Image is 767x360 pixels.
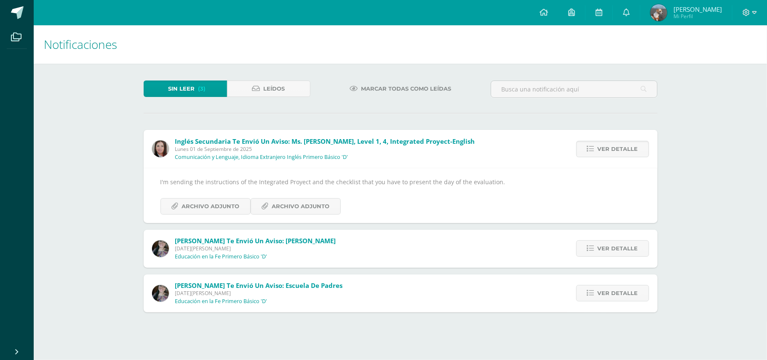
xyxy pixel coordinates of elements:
span: Lunes 01 de Septiembre de 2025 [175,145,475,153]
span: Inglés Secundaria te envió un aviso: Ms. [PERSON_NAME], Level 1, 4, Integrated Proyect-English [175,137,475,145]
span: [DATE][PERSON_NAME] [175,290,343,297]
span: Ver detalle [598,285,638,301]
a: Sin leer(3) [144,81,227,97]
a: Marcar todas como leídas [339,81,462,97]
span: [PERSON_NAME] te envió un aviso: Escuela de Padres [175,281,343,290]
span: [PERSON_NAME] [673,5,722,13]
div: I'm sending the instructions of the Integrated Proyect and the checklist that you have to present... [160,177,641,214]
span: Marcar todas como leídas [361,81,451,97]
span: Ver detalle [598,241,638,256]
p: Educación en la Fe Primero Básico 'D' [175,298,267,305]
input: Busca una notificación aquí [491,81,657,97]
img: 8322e32a4062cfa8b237c59eedf4f548.png [152,285,169,302]
img: 0b5a0ebd3f3c01abb3d5318c4eadf80f.png [650,4,667,21]
p: Comunicación y Lenguaje, Idioma Extranjero Inglés Primero Básico 'D' [175,154,348,161]
span: Notificaciones [44,36,117,52]
img: 8322e32a4062cfa8b237c59eedf4f548.png [152,240,169,257]
span: [DATE][PERSON_NAME] [175,245,336,252]
span: Mi Perfil [673,13,722,20]
span: Archivo Adjunto [272,199,330,214]
span: Leídos [264,81,285,97]
span: Archivo Adjunto [182,199,240,214]
a: Leídos [227,81,310,97]
span: (3) [198,81,206,97]
img: 8af0450cf43d44e38c4a1497329761f3.png [152,140,169,157]
span: [PERSON_NAME] te envió un aviso: [PERSON_NAME] [175,236,336,245]
p: Educación en la Fe Primero Básico 'D' [175,253,267,260]
a: Archivo Adjunto [160,198,251,215]
span: Ver detalle [598,141,638,157]
a: Archivo Adjunto [251,198,341,215]
span: Sin leer [168,81,195,97]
